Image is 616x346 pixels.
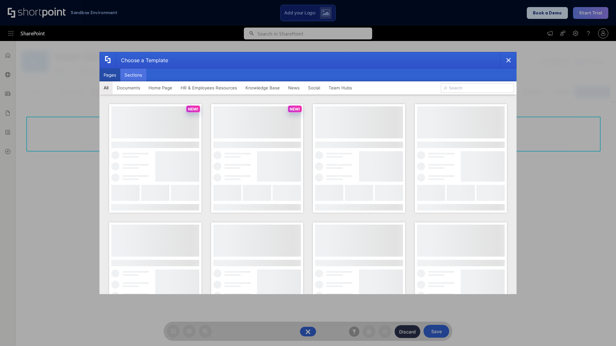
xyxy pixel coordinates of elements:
div: Choose a Template [116,52,168,68]
p: NEW! [188,107,198,111]
button: News [284,81,304,94]
button: Sections [120,69,146,81]
input: Search [441,83,514,93]
button: Pages [99,69,120,81]
p: NEW! [290,107,300,111]
button: All [99,81,113,94]
button: Home Page [144,81,176,94]
div: template selector [99,52,517,294]
button: Social [304,81,324,94]
button: Knowledge Base [241,81,284,94]
button: Team Hubs [324,81,356,94]
iframe: Chat Widget [584,315,616,346]
button: Documents [113,81,144,94]
button: HR & Employees Resources [176,81,241,94]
